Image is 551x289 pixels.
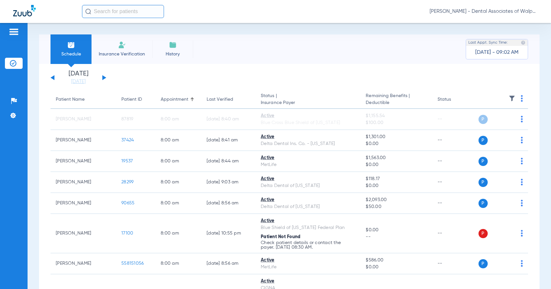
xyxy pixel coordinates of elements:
a: [DATE] [59,78,98,85]
td: 8:00 AM [155,109,201,130]
div: Appointment [161,96,196,103]
span: P [479,136,488,145]
div: Active [261,155,355,161]
div: Delta Dental of [US_STATE] [261,203,355,210]
span: P [479,229,488,238]
span: $118.17 [366,175,427,182]
span: 558151056 [121,261,144,266]
td: [PERSON_NAME] [51,130,116,151]
td: [DATE] 8:40 AM [201,109,255,130]
td: [PERSON_NAME] [51,253,116,274]
span: History [157,51,188,57]
td: -- [432,172,477,193]
span: Patient Not Found [261,235,300,239]
div: Active [261,217,355,224]
span: P [479,259,488,268]
img: group-dot-blue.svg [521,230,523,237]
td: -- [432,130,477,151]
div: Last Verified [207,96,250,103]
span: Insurance Payer [261,99,355,106]
td: [PERSON_NAME] [51,151,116,172]
div: Last Verified [207,96,233,103]
td: [PERSON_NAME] [51,172,116,193]
img: Zuub Logo [13,5,36,16]
div: Patient Name [56,96,111,103]
div: Blue Shield of [US_STATE] Federal Plan [261,224,355,231]
div: Active [261,134,355,140]
td: [DATE] 8:44 AM [201,151,255,172]
td: 8:00 AM [155,253,201,274]
td: 8:00 AM [155,214,201,253]
img: filter.svg [509,95,515,102]
td: -- [432,193,477,214]
input: Search for patients [82,5,164,18]
span: [DATE] - 09:02 AM [475,49,519,56]
span: 90655 [121,201,134,205]
span: [PERSON_NAME] - Dental Associates of Walpole [430,8,538,15]
th: Status | [255,91,360,109]
span: $0.00 [366,140,427,147]
th: Remaining Benefits | [360,91,432,109]
td: -- [432,253,477,274]
div: Appointment [161,96,188,103]
td: [DATE] 8:56 AM [201,193,255,214]
td: -- [432,151,477,172]
td: [PERSON_NAME] [51,109,116,130]
span: P [479,157,488,166]
span: $0.00 [366,161,427,168]
span: P [479,115,488,124]
img: History [169,41,177,49]
span: $50.00 [366,203,427,210]
span: P [479,178,488,187]
td: -- [432,214,477,253]
span: $0.00 [366,227,427,234]
img: Schedule [67,41,75,49]
div: Active [261,278,355,285]
span: -- [366,234,427,240]
span: 37424 [121,138,134,142]
div: Active [261,257,355,264]
span: $0.00 [366,264,427,271]
th: Status [432,91,477,109]
span: Last Appt. Sync Time: [468,39,508,46]
div: Delta Dental of [US_STATE] [261,182,355,189]
div: MetLife [261,161,355,168]
img: group-dot-blue.svg [521,137,523,143]
td: [PERSON_NAME] [51,214,116,253]
td: [PERSON_NAME] [51,193,116,214]
span: 28299 [121,180,133,184]
iframe: Chat Widget [518,258,551,289]
span: $1,301.00 [366,134,427,140]
img: hamburger-icon [9,28,19,36]
img: group-dot-blue.svg [521,158,523,164]
td: 8:00 AM [155,193,201,214]
img: Search Icon [85,9,91,14]
td: 8:00 AM [155,151,201,172]
td: 8:00 AM [155,172,201,193]
p: Check patient details or contact the payer. [DATE] 08:30 AM. [261,240,355,250]
span: Insurance Verification [96,51,147,57]
span: $2,093.00 [366,196,427,203]
td: [DATE] 10:55 PM [201,214,255,253]
img: group-dot-blue.svg [521,179,523,185]
span: Schedule [55,51,87,57]
span: 19537 [121,159,133,163]
img: group-dot-blue.svg [521,200,523,206]
span: P [479,199,488,208]
span: 17100 [121,231,133,236]
div: Active [261,113,355,119]
span: Deductible [366,99,427,106]
div: Active [261,196,355,203]
td: [DATE] 8:41 AM [201,130,255,151]
div: Delta Dental Ins. Co. - [US_STATE] [261,140,355,147]
div: MetLife [261,264,355,271]
img: group-dot-blue.svg [521,95,523,102]
span: 87819 [121,117,133,121]
img: last sync help info [521,40,525,45]
li: [DATE] [59,71,98,85]
span: $0.00 [366,182,427,189]
img: group-dot-blue.svg [521,116,523,122]
span: $586.00 [366,257,427,264]
div: Patient ID [121,96,142,103]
